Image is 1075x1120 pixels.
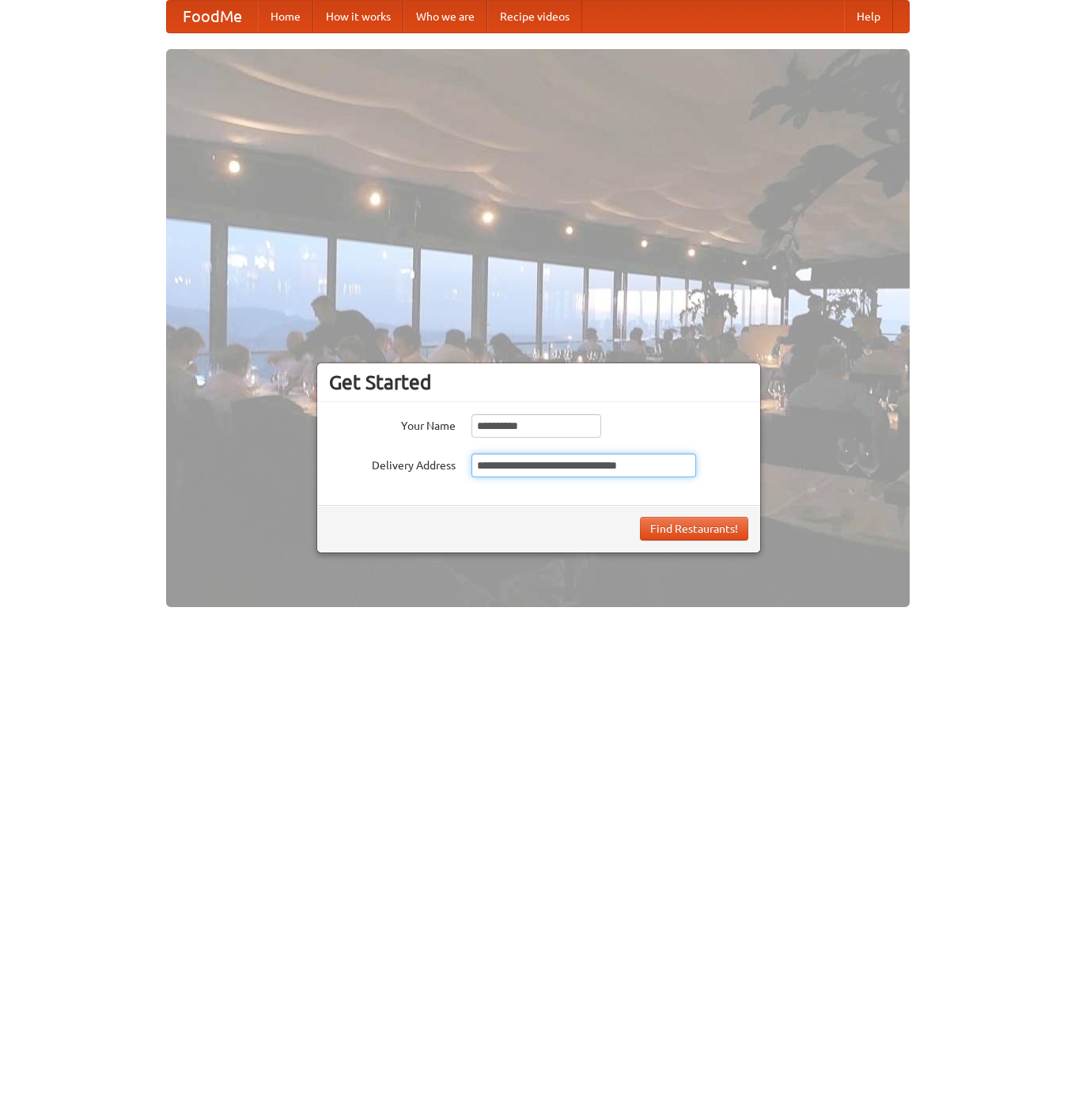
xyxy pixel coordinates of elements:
a: FoodMe [167,1,258,32]
label: Your Name [329,414,456,434]
button: Find Restaurants! [640,517,748,541]
a: Home [258,1,313,32]
a: How it works [313,1,403,32]
a: Help [844,1,893,32]
a: Recipe videos [487,1,582,32]
a: Who we are [403,1,487,32]
h3: Get Started [329,370,748,394]
label: Delivery Address [329,454,456,473]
